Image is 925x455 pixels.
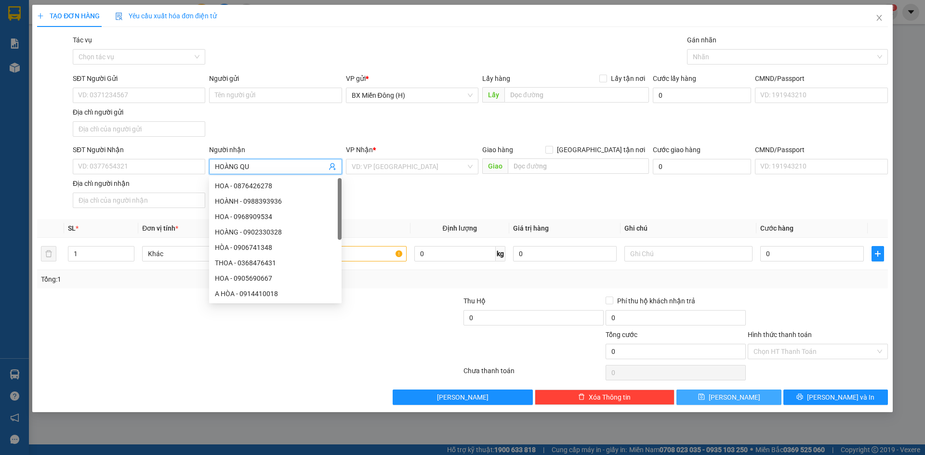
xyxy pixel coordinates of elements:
span: TẠO ĐƠN HÀNG [37,12,100,20]
div: Người nhận [209,144,342,155]
div: HOA - 0968909534 [209,209,342,224]
span: Khác [148,247,264,261]
span: Phí thu hộ khách nhận trả [613,296,699,306]
div: HÒA - 0906741348 [209,240,342,255]
label: Cước lấy hàng [653,75,696,82]
span: plus [37,13,44,19]
button: save[PERSON_NAME] [676,390,781,405]
span: printer [796,393,803,401]
th: Ghi chú [621,219,756,238]
img: icon [115,13,123,20]
div: CMND/Passport [755,144,887,155]
span: Thu Hộ [463,297,486,305]
div: HOA - 0905690667 [215,273,336,284]
button: printer[PERSON_NAME] và In [783,390,888,405]
button: Close [866,5,893,32]
div: SĐT Người Nhận [73,144,205,155]
input: VD: Bàn, Ghế [278,246,406,261]
div: HOA - 0905690667 [209,271,342,286]
span: Đơn vị tính [142,224,178,232]
span: Tổng cước [606,331,637,338]
div: HOÀNH - 0988393936 [209,194,342,209]
div: Tổng: 1 [41,274,357,285]
span: Lấy tận nơi [607,73,649,84]
input: Dọc đường [508,158,649,174]
span: [PERSON_NAME] [437,392,489,403]
div: CMND/Passport [755,73,887,84]
span: [GEOGRAPHIC_DATA] tận nơi [553,144,649,155]
span: Cước hàng [760,224,793,232]
span: Giá trị hàng [513,224,549,232]
input: 0 [513,246,617,261]
div: HOA - 0876426278 [215,181,336,191]
div: SĐT Người Gửi [73,73,205,84]
span: Yêu cầu xuất hóa đơn điện tử [115,12,217,20]
label: Gán nhãn [687,36,716,44]
span: BX Miền Đông (H) [352,88,473,103]
span: [PERSON_NAME] và In [807,392,874,403]
input: Địa chỉ của người gửi [73,121,205,137]
div: HOA - 0876426278 [209,178,342,194]
div: A HÒA - 0914410018 [215,288,336,299]
span: plus [872,250,884,258]
span: delete [578,393,585,401]
div: A HÒA - 0914410018 [209,286,342,301]
span: kg [496,246,505,261]
input: Dọc đường [504,87,649,103]
div: HOÀNH - 0988393936 [215,196,336,207]
label: Tác vụ [73,36,92,44]
button: delete [41,246,56,261]
button: deleteXóa Thông tin [535,390,675,405]
div: Địa chỉ người nhận [73,178,205,189]
span: Lấy hàng [482,75,510,82]
div: HOÀNG - 0902330328 [215,227,336,237]
div: THOA - 0368476431 [215,258,336,268]
span: VP Nhận [346,146,373,154]
span: Xóa Thông tin [589,392,631,403]
div: Địa chỉ người gửi [73,107,205,117]
input: Địa chỉ của người nhận [73,193,205,208]
button: plus [872,246,884,261]
div: HÒA - 0906741348 [215,242,336,253]
span: Lấy [482,87,504,103]
span: close [875,14,883,22]
div: HOÀNG - 0902330328 [209,224,342,240]
label: Cước giao hàng [653,146,700,154]
div: Người gửi [209,73,342,84]
span: SL [68,224,76,232]
span: Giao hàng [482,146,513,154]
div: HOA - 0968909534 [215,211,336,222]
span: [PERSON_NAME] [709,392,760,403]
div: Chưa thanh toán [462,365,605,382]
input: Cước lấy hàng [653,88,751,103]
label: Hình thức thanh toán [748,331,812,338]
span: Giao [482,158,508,174]
span: user-add [329,163,336,170]
button: [PERSON_NAME] [393,390,533,405]
input: Cước giao hàng [653,159,751,174]
span: Định lượng [443,224,477,232]
span: save [698,393,705,401]
input: Ghi Chú [624,246,753,261]
div: THOA - 0368476431 [209,255,342,271]
div: VP gửi [346,73,478,84]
